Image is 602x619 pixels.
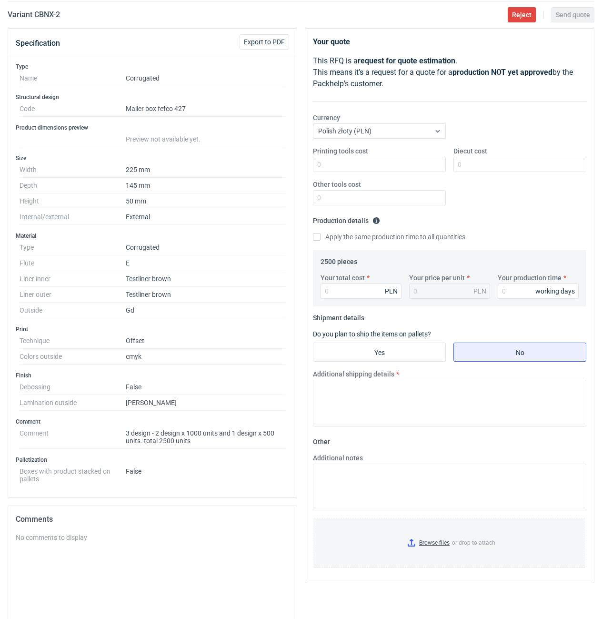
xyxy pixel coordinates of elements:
label: Currency [313,113,340,122]
div: No comments to display [16,533,289,542]
h3: Product dimensions preview [16,124,289,132]
dt: Depth [20,178,126,193]
dd: 145 mm [126,178,285,193]
h3: Structural design [16,93,289,101]
button: Reject [508,7,536,22]
label: Yes [313,343,446,362]
dd: 50 mm [126,193,285,209]
h3: Print [16,325,289,333]
h3: Type [16,63,289,71]
label: Your total cost [321,273,365,283]
dd: Testliner brown [126,271,285,287]
dd: E [126,255,285,271]
label: Your production time [498,273,562,283]
h2: Variant CBNX - 2 [8,9,60,20]
h3: Palletization [16,456,289,464]
strong: Your quote [313,37,350,46]
dt: Liner inner [20,271,126,287]
legend: 2500 pieces [321,254,357,265]
dd: Corrugated [126,240,285,255]
dd: Mailer box fefco 427 [126,101,285,117]
span: Preview not available yet. [126,135,201,143]
dd: 3 design - 2 design x 1000 units and 1 design x 500 units. total 2500 units [126,426,285,449]
dd: Offset [126,333,285,349]
label: Apply the same production time to all quantities [313,232,465,242]
dt: Colors outside [20,349,126,365]
div: PLN [385,286,398,296]
span: Export to PDF [244,39,285,45]
input: 0 [313,157,446,172]
dd: 225 mm [126,162,285,178]
button: Specification [16,32,60,55]
dt: Code [20,101,126,117]
dt: Type [20,240,126,255]
label: Your price per unit [409,273,465,283]
input: 0 [313,190,446,205]
input: 0 [321,284,401,299]
dt: Height [20,193,126,209]
dd: Testliner brown [126,287,285,303]
h3: Size [16,154,289,162]
h3: Finish [16,372,289,379]
dt: Flute [20,255,126,271]
dt: Boxes with product stacked on pallets [20,464,126,483]
h3: Comment [16,418,289,426]
div: working days [535,286,575,296]
legend: Shipment details [313,310,364,322]
dd: False [126,464,285,483]
legend: Production details [313,213,380,224]
button: Export to PDF [240,34,289,50]
dt: Outside [20,303,126,318]
p: This RFQ is a . This means it's a request for a quote for a by the Packhelp's customer. [313,55,586,90]
dt: Debossing [20,379,126,395]
dd: Corrugated [126,71,285,86]
dd: Gd [126,303,285,318]
label: Other tools cost [313,180,361,189]
dd: External [126,209,285,225]
strong: request for quote estimation [358,56,455,65]
h2: Comments [16,514,289,525]
dt: Width [20,162,126,178]
dt: Internal/external [20,209,126,225]
input: 0 [498,284,579,299]
dd: False [126,379,285,395]
label: Additional shipping details [313,369,394,379]
button: Send quote [552,7,594,22]
label: Additional notes [313,453,363,463]
input: 0 [453,157,586,172]
dt: Lamination outside [20,395,126,411]
dd: cmyk [126,349,285,365]
span: Polish złoty (PLN) [318,127,371,135]
legend: Other [313,434,330,446]
label: Do you plan to ship the items on pallets? [313,330,431,338]
dt: Name [20,71,126,86]
dd: [PERSON_NAME] [126,395,285,411]
label: Printing tools cost [313,146,368,156]
strong: production NOT yet approved [452,68,552,77]
label: No [453,343,586,362]
dt: Liner outer [20,287,126,303]
span: Send quote [556,11,590,18]
div: PLN [473,286,486,296]
span: Reject [512,11,532,18]
h3: Material [16,232,289,240]
label: Diecut cost [453,146,487,156]
dt: Technique [20,333,126,349]
dt: Comment [20,426,126,449]
label: or drop to attach [313,518,586,567]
